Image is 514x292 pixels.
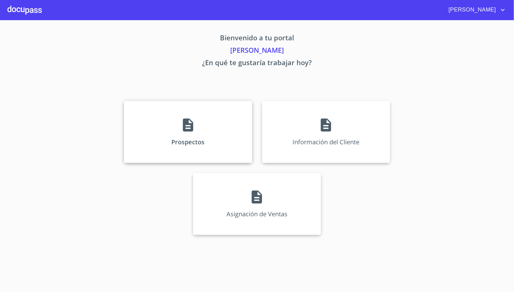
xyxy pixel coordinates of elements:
p: Bienvenido a tu portal [66,33,448,45]
p: ¿En qué te gustaría trabajar hoy? [66,57,448,70]
span: [PERSON_NAME] [444,5,499,15]
p: [PERSON_NAME] [66,45,448,57]
p: Asignación de Ventas [226,210,288,218]
p: Información del Cliente [292,138,359,146]
button: account of current user [444,5,507,15]
p: Prospectos [171,138,204,146]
